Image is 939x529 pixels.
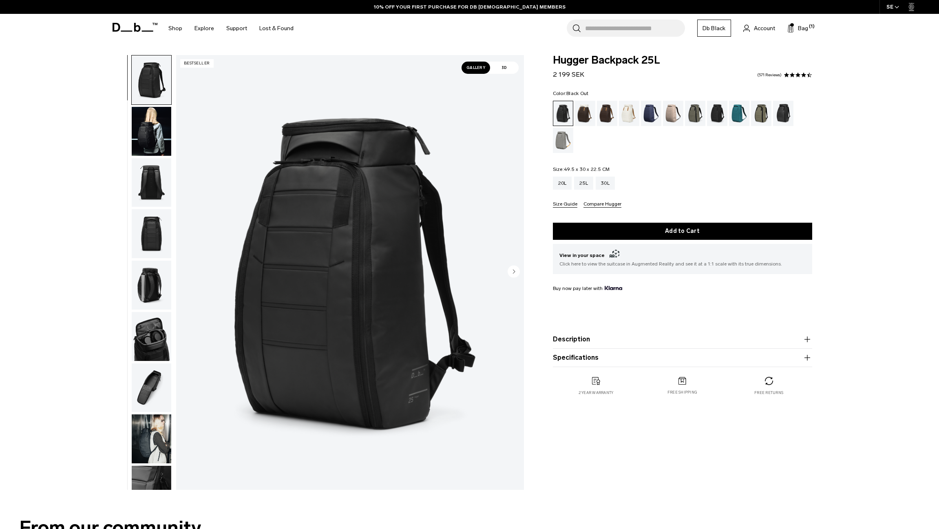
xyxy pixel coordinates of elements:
a: Explore [194,14,214,43]
a: 25L [574,177,593,190]
a: 20L [553,177,572,190]
span: 49.5 x 30 x 22.5 CM [564,166,610,172]
a: Sand Grey [553,128,573,153]
span: View in your space [559,250,806,260]
span: Bag [798,24,808,33]
button: Hugger Backpack 25L Black Out [131,55,172,105]
button: Description [553,334,812,344]
a: Cappuccino [575,101,595,126]
a: 571 reviews [757,73,782,77]
button: Next slide [508,266,520,279]
span: 3D [490,62,519,74]
img: Hugger Backpack 25L Black Out [132,363,171,412]
button: Specifications [553,353,812,363]
p: 2 year warranty [579,390,614,396]
img: Hugger Backpack 25L Black Out [132,107,171,156]
button: Hugger Backpack 25L Black Out [131,363,172,413]
button: Size Guide [553,201,577,208]
a: Fogbow Beige [663,101,683,126]
button: View in your space Click here to view the suitcase in Augmented Reality and see it at a 1:1 scale... [553,244,812,274]
a: Forest Green [685,101,705,126]
a: Black Out [553,101,573,126]
p: Free returns [754,390,783,396]
a: Lost & Found [259,14,294,43]
img: Hugger Backpack 25L Black Out [132,158,171,207]
span: Click here to view the suitcase in Augmented Reality and see it at a 1:1 scale with its true dime... [559,260,806,268]
a: Db Black [697,20,731,37]
a: Blue Hour [641,101,661,126]
a: Shop [168,14,182,43]
button: Hugger Backpack 25L Black Out [131,209,172,259]
img: Hugger Backpack 25L Black Out [132,414,171,463]
nav: Main Navigation [162,14,300,43]
a: Account [743,23,775,33]
span: 2 199 SEK [553,71,584,78]
img: {"height" => 20, "alt" => "Klarna"} [605,286,622,290]
span: Gallery [462,62,490,74]
legend: Color: [553,91,589,96]
button: Hugger Backpack 25L Black Out [131,158,172,208]
span: (1) [809,23,815,30]
img: Hugger Backpack 25L Black Out [132,55,171,104]
span: Account [754,24,775,33]
button: Hugger Backpack 25L Black Out [131,106,172,156]
p: Bestseller [180,59,214,68]
span: Hugger Backpack 25L [553,55,812,66]
p: Free shipping [667,390,697,395]
button: Hugger Backpack 25L Black Out [131,260,172,310]
button: Hugger Backpack 25L Black Out [131,312,172,361]
li: 1 / 11 [176,55,524,489]
a: Charcoal Grey [707,101,727,126]
a: Support [226,14,247,43]
a: 30L [596,177,615,190]
a: Mash Green [751,101,771,126]
a: 10% OFF YOUR FIRST PURCHASE FOR DB [DEMOGRAPHIC_DATA] MEMBERS [374,3,566,11]
a: Espresso [597,101,617,126]
button: Hugger Backpack 25L Black Out [131,465,172,515]
a: Oatmilk [619,101,639,126]
img: Hugger Backpack 25L Black Out [132,209,171,258]
img: Hugger Backpack 25L Black Out [176,55,524,489]
img: Hugger Backpack 25L Black Out [132,261,171,310]
button: Add to Cart [553,223,812,240]
span: Buy now pay later with [553,285,622,292]
img: Hugger Backpack 25L Black Out [132,312,171,361]
a: Reflective Black [773,101,793,126]
button: Bag (1) [787,23,808,33]
a: Midnight Teal [729,101,749,126]
img: Hugger Backpack 25L Black Out [132,466,171,515]
span: Black Out [566,91,588,96]
button: Hugger Backpack 25L Black Out [131,414,172,464]
button: Compare Hugger [583,201,621,208]
legend: Size: [553,167,610,172]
